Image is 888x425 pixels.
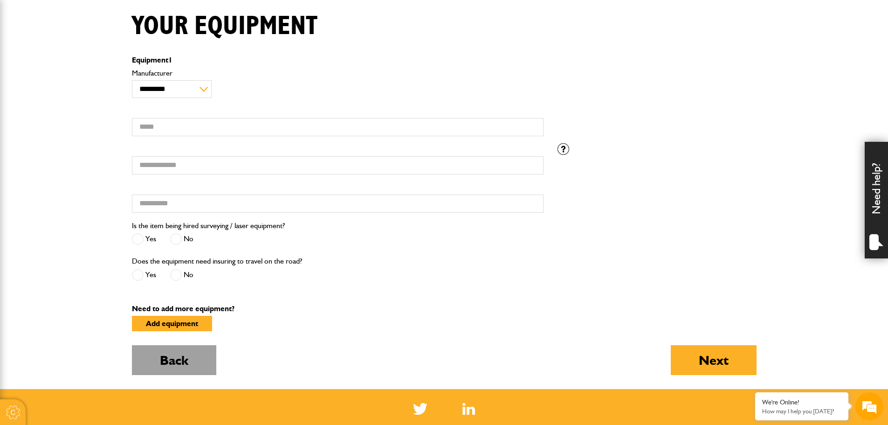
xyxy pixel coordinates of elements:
[132,258,302,265] label: Does the equipment need insuring to travel on the road?
[12,169,170,279] textarea: Type your message and hit 'Enter'
[132,70,544,77] label: Manufacturer
[168,56,172,64] span: 1
[127,287,169,300] em: Start Chat
[762,398,841,406] div: We're Online!
[12,86,170,107] input: Enter your last name
[865,142,888,258] div: Need help?
[12,114,170,134] input: Enter your email address
[132,269,156,281] label: Yes
[413,403,427,415] img: Twitter
[132,56,544,64] p: Equipment
[132,345,216,375] button: Back
[671,345,757,375] button: Next
[153,5,175,27] div: Minimize live chat window
[132,316,212,331] button: Add equipment
[132,305,757,313] p: Need to add more equipment?
[170,233,193,245] label: No
[132,233,156,245] label: Yes
[762,408,841,415] p: How may I help you today?
[170,269,193,281] label: No
[12,141,170,162] input: Enter your phone number
[462,403,475,415] img: Linked In
[132,222,285,230] label: Is the item being hired surveying / laser equipment?
[16,52,39,65] img: d_20077148190_company_1631870298795_20077148190
[132,11,317,42] h1: Your equipment
[462,403,475,415] a: LinkedIn
[48,52,157,64] div: Chat with us now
